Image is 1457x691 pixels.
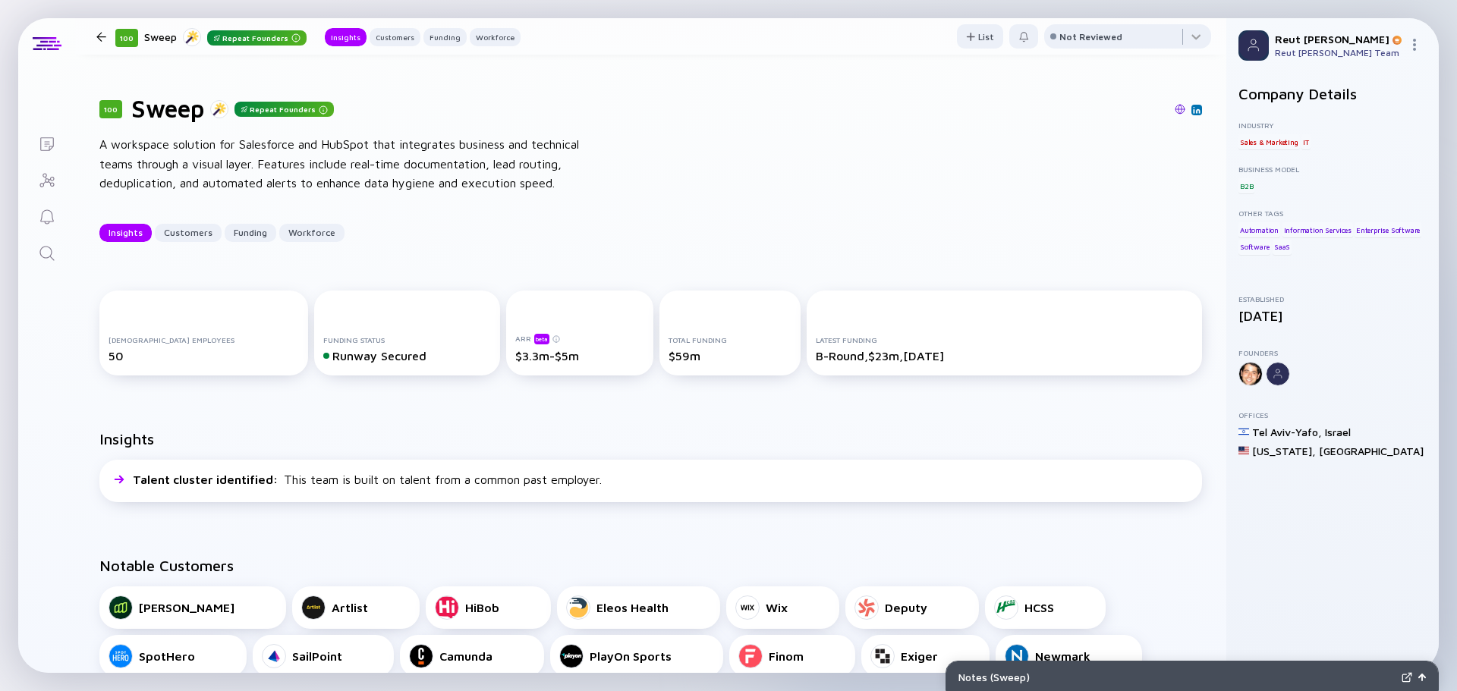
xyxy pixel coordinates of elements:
a: SailPoint [253,635,394,677]
div: B2B [1238,178,1254,193]
a: Reminders [18,197,75,234]
img: Israel Flag [1238,426,1249,437]
a: SpotHero [99,635,247,677]
img: Menu [1408,39,1421,51]
div: HiBob [465,601,499,614]
div: Enterprise Software [1355,222,1421,237]
div: Notes ( Sweep ) [958,671,1396,683]
div: Not Reviewed [1059,31,1122,42]
div: IT [1301,134,1311,149]
div: This team is built on talent from a common past employer. [133,473,602,486]
a: Search [18,234,75,270]
div: beta [534,334,549,344]
button: Funding [423,28,467,46]
img: Sweep Website [1175,104,1185,115]
a: Investor Map [18,161,75,197]
div: [PERSON_NAME] [139,601,234,614]
a: Lists [18,124,75,161]
div: SpotHero [139,649,195,663]
div: 50 [109,349,299,363]
div: ARR [515,333,644,344]
div: Newmark [1035,649,1090,663]
div: Camunda [439,649,492,663]
div: Total Funding [669,335,791,344]
div: 100 [99,100,122,118]
div: [DEMOGRAPHIC_DATA] Employees [109,335,299,344]
div: $3.3m-$5m [515,349,644,363]
div: [GEOGRAPHIC_DATA] [1319,444,1424,457]
div: Founders [1238,348,1427,357]
div: Runway Secured [323,349,491,363]
div: Business Model [1238,165,1427,174]
img: Sweep Linkedin Page [1193,106,1201,114]
button: Insights [99,224,152,242]
div: Automation [1238,222,1280,237]
img: Open Notes [1418,674,1426,681]
button: Workforce [470,28,521,46]
a: Camunda [400,635,544,677]
div: Offices [1238,410,1427,419]
h2: Company Details [1238,85,1427,102]
div: Repeat Founders [207,30,307,46]
div: Funding [423,30,467,45]
div: Information Services [1282,222,1353,237]
button: Customers [370,28,420,46]
a: Deputy [845,586,979,629]
div: $59m [669,349,791,363]
button: Funding [225,224,276,242]
div: Exiger [901,649,938,663]
img: Profile Picture [1238,30,1269,61]
img: Expand Notes [1402,672,1412,683]
div: Funding Status [323,335,491,344]
button: List [957,24,1003,49]
div: A workspace solution for Salesforce and HubSpot that integrates business and technical teams thro... [99,135,585,193]
a: HCSS [985,586,1106,629]
div: Customers [155,221,222,244]
div: Israel [1325,426,1351,438]
div: SailPoint [292,649,342,663]
a: Wix [726,586,839,629]
div: Workforce [279,221,345,244]
div: Tel Aviv-Yafo , [1252,426,1322,438]
a: Finom [729,635,855,677]
div: SaaS [1273,240,1292,255]
img: United States Flag [1238,445,1249,456]
div: Sales & Marketing [1238,134,1300,149]
div: Insights [99,221,152,244]
a: [PERSON_NAME] [99,586,286,629]
div: Customers [370,30,420,45]
div: Other Tags [1238,209,1427,218]
div: Workforce [470,30,521,45]
span: Talent cluster identified : [133,473,281,486]
h1: Sweep [131,94,204,123]
div: Reut [PERSON_NAME] Team [1275,47,1402,58]
a: Exiger [861,635,990,677]
div: Latest Funding [816,335,1193,344]
div: Eleos Health [596,601,669,614]
a: HiBob [426,586,551,629]
button: Insights [325,28,367,46]
div: Repeat Founders [234,102,334,117]
div: Finom [769,649,804,663]
button: Customers [155,224,222,242]
div: Sweep [144,27,307,46]
h2: Notable Customers [99,557,1202,574]
div: Insights [325,30,367,45]
div: [US_STATE] , [1252,444,1316,457]
div: Wix [766,601,788,614]
button: Workforce [279,224,345,242]
div: PlayOn Sports [590,649,672,663]
div: HCSS [1024,601,1054,614]
h2: Insights [99,430,154,448]
div: B-Round, $23m, [DATE] [816,349,1193,363]
div: [DATE] [1238,308,1427,324]
a: PlayOn Sports [550,635,723,677]
div: Industry [1238,121,1427,130]
a: Eleos Health [557,586,720,629]
a: Artlist [292,586,420,629]
div: 100 [115,29,138,47]
div: Deputy [885,601,927,614]
div: List [957,25,1003,49]
div: Established [1238,294,1427,303]
div: Artlist [332,601,368,614]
